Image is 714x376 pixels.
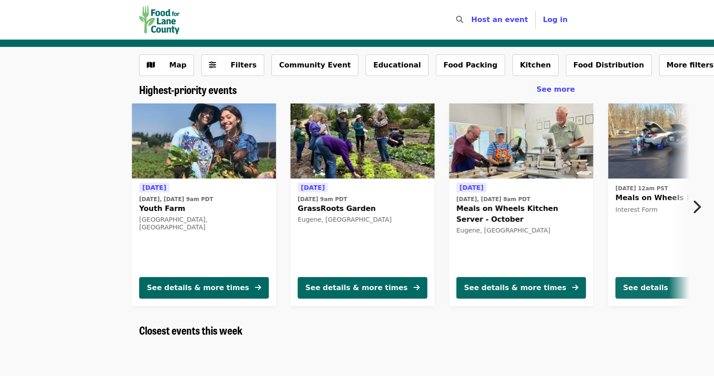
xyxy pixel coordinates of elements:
button: Log in [536,11,575,29]
button: Food Packing [436,54,505,76]
button: See details & more times [139,277,269,299]
span: [DATE] [301,184,325,191]
i: chevron-right icon [692,198,701,215]
time: [DATE], [DATE] 8am PDT [456,195,530,203]
div: Closest events this week [132,324,582,337]
div: See details & more times [305,282,407,293]
button: Educational [366,54,429,76]
a: Host an event [471,15,528,24]
img: Meals on Wheels Kitchen Server - October organized by Food for Lane County [449,103,593,179]
div: [GEOGRAPHIC_DATA], [GEOGRAPHIC_DATA] [139,216,269,231]
time: [DATE] 12am PST [615,184,668,192]
span: Filters [230,61,257,69]
div: See details & more times [464,282,566,293]
a: See details for "Meals on Wheels Kitchen Server - October" [449,103,593,306]
img: GrassRoots Garden organized by Food for Lane County [290,103,434,179]
time: [DATE], [DATE] 9am PDT [139,195,213,203]
i: search icon [456,15,463,24]
span: Map [169,61,186,69]
a: See details for "Youth Farm" [132,103,276,306]
div: Eugene, [GEOGRAPHIC_DATA] [298,216,427,224]
i: arrow-right icon [255,283,261,292]
a: Closest events this week [139,324,243,337]
span: Highest-priority events [139,81,237,97]
time: [DATE] 9am PDT [298,195,347,203]
span: Log in [543,15,568,24]
i: arrow-right icon [572,283,578,292]
i: arrow-right icon [413,283,420,292]
a: See details for "GrassRoots Garden" [290,103,434,306]
span: [DATE] [460,184,484,191]
div: See details [623,282,668,293]
img: Food for Lane County - Home [139,5,180,34]
span: [DATE] [142,184,166,191]
button: Next item [684,194,714,219]
span: Closest events this week [139,322,243,338]
a: Highest-priority events [139,83,237,96]
button: See details & more times [298,277,427,299]
span: Interest Form [615,206,658,213]
span: Youth Farm [139,203,269,214]
button: Filters (0 selected) [201,54,264,76]
img: Youth Farm organized by Food for Lane County [132,103,276,179]
button: Kitchen [512,54,559,76]
span: See more [537,85,575,94]
div: See details & more times [147,282,249,293]
span: GrassRoots Garden [298,203,427,214]
button: Show map view [139,54,194,76]
div: Eugene, [GEOGRAPHIC_DATA] [456,227,586,234]
input: Search [469,9,476,31]
a: See more [537,84,575,95]
div: Highest-priority events [132,83,582,96]
button: Food Distribution [566,54,652,76]
i: map icon [147,61,155,69]
button: See details & more times [456,277,586,299]
i: sliders-h icon [209,61,216,69]
span: Meals on Wheels Kitchen Server - October [456,203,586,225]
button: Community Event [271,54,358,76]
